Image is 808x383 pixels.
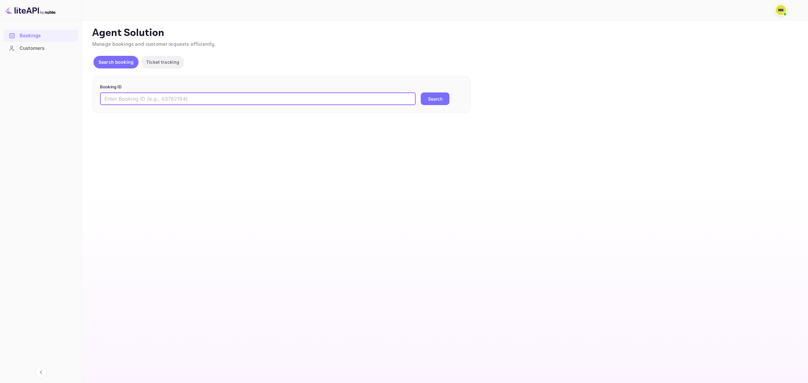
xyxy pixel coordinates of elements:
[92,27,797,39] p: Agent Solution
[4,30,78,42] div: Bookings
[5,5,56,15] img: LiteAPI logo
[100,92,416,105] input: Enter Booking ID (e.g., 63782194)
[4,42,78,55] div: Customers
[100,84,463,90] p: Booking ID
[146,59,179,65] p: Ticket tracking
[92,41,216,48] span: Manage bookings and customer requests efficiently.
[20,45,75,52] div: Customers
[20,32,75,39] div: Bookings
[776,5,786,15] img: N/A N/A
[98,59,134,65] p: Search booking
[421,92,449,105] button: Search
[4,30,78,41] a: Bookings
[4,42,78,54] a: Customers
[35,367,47,378] button: Collapse navigation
